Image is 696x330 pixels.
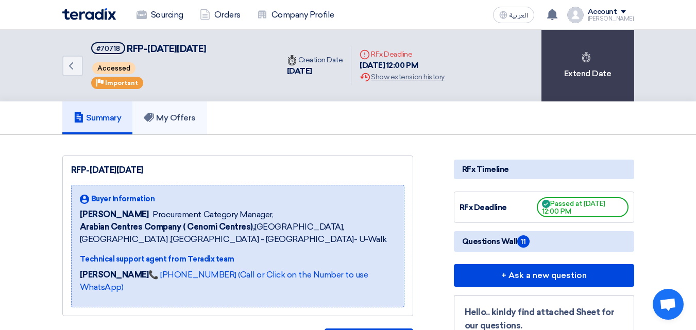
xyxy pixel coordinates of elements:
span: RFP-[DATE][DATE] [127,43,206,55]
button: العربية [493,7,534,23]
img: profile_test.png [567,7,584,23]
span: Accessed [92,62,135,74]
a: Open chat [653,289,684,320]
span: Questions Wall [462,235,530,248]
strong: [PERSON_NAME] [80,270,149,280]
span: العربية [510,12,528,19]
div: [DATE] 12:00 PM [360,60,444,72]
a: Company Profile [249,4,343,26]
div: Extend Date [541,30,634,101]
div: RFP-[DATE][DATE] [71,164,404,177]
div: Technical support agent from Teradix team [80,254,396,265]
div: #70718 [96,45,120,52]
span: Important [105,79,138,86]
a: Orders [192,4,249,26]
div: RFx Deadline [360,49,444,60]
span: Procurement Category Manager, [152,209,273,221]
div: Show extension history [360,72,444,82]
span: [GEOGRAPHIC_DATA], [GEOGRAPHIC_DATA] ,[GEOGRAPHIC_DATA] - [GEOGRAPHIC_DATA]- U-Walk [80,221,396,246]
button: + Ask a new question [454,264,634,287]
span: [PERSON_NAME] [80,209,149,221]
h5: RFP-Saudi National Day 2025 [91,42,207,55]
a: 📞 [PHONE_NUMBER] (Call or Click on the Number to use WhatsApp) [80,270,368,292]
span: 11 [517,235,530,248]
h5: Summary [74,113,122,123]
a: Summary [62,101,133,134]
div: Creation Date [287,55,343,65]
div: [DATE] [287,65,343,77]
img: Teradix logo [62,8,116,20]
div: RFx Deadline [460,202,537,214]
b: Arabian Centres Company ( Cenomi Centres), [80,222,255,232]
a: Sourcing [128,4,192,26]
div: Account [588,8,617,16]
span: Buyer Information [91,194,155,204]
div: RFx Timeline [454,160,634,179]
a: My Offers [132,101,207,134]
div: [PERSON_NAME] [588,16,634,22]
span: Passed at [DATE] 12:00 PM [537,197,629,217]
h5: My Offers [144,113,196,123]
